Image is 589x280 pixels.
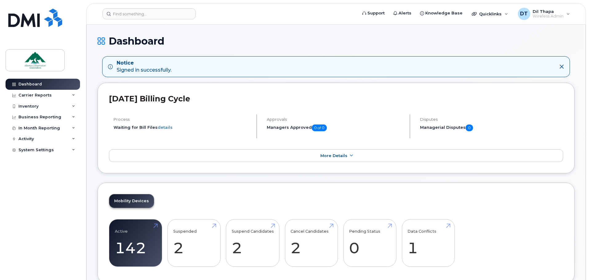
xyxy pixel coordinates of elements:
[267,124,404,131] h5: Managers Approved
[114,124,251,130] li: Waiting for Bill Files
[420,117,563,122] h4: Disputes
[98,36,575,46] h1: Dashboard
[114,117,251,122] h4: Process
[407,223,449,263] a: Data Conflicts 1
[320,153,347,158] span: More Details
[158,125,173,130] a: details
[115,223,156,263] a: Active 142
[290,223,332,263] a: Cancel Candidates 2
[312,124,327,131] span: 0 of 0
[173,223,215,263] a: Suspended 2
[117,60,171,67] strong: Notice
[117,60,171,74] div: Signed in successfully.
[267,117,404,122] h4: Approvals
[109,194,154,208] a: Mobility Devices
[466,124,473,131] span: 0
[109,94,563,103] h2: [DATE] Billing Cycle
[232,223,274,263] a: Suspend Candidates 2
[420,124,563,131] h5: Managerial Disputes
[349,223,391,263] a: Pending Status 0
